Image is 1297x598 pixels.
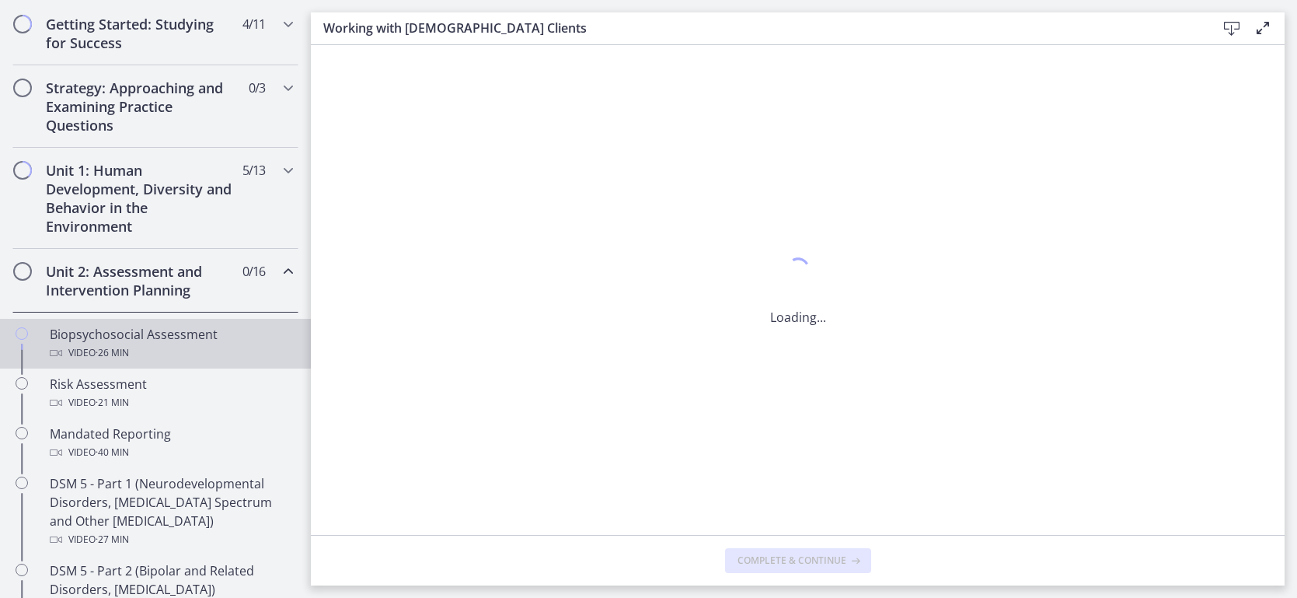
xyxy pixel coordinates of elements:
[50,344,292,362] div: Video
[50,443,292,462] div: Video
[725,548,871,573] button: Complete & continue
[242,161,265,180] span: 5 / 13
[96,393,129,412] span: · 21 min
[50,325,292,362] div: Biopsychosocial Assessment
[46,15,235,52] h2: Getting Started: Studying for Success
[50,425,292,462] div: Mandated Reporting
[323,19,1191,37] h3: Working with [DEMOGRAPHIC_DATA] Clients
[46,79,235,135] h2: Strategy: Approaching and Examining Practice Questions
[770,254,826,289] div: 1
[770,308,826,327] p: Loading...
[50,530,292,549] div: Video
[96,344,129,362] span: · 26 min
[249,79,265,97] span: 0 / 3
[46,262,235,299] h2: Unit 2: Assessment and Intervention Planning
[242,262,265,281] span: 0 / 16
[50,474,292,549] div: DSM 5 - Part 1 (Neurodevelopmental Disorders, [MEDICAL_DATA] Spectrum and Other [MEDICAL_DATA])
[737,554,846,567] span: Complete & continue
[50,393,292,412] div: Video
[46,161,235,236] h2: Unit 1: Human Development, Diversity and Behavior in the Environment
[96,530,129,549] span: · 27 min
[96,443,129,462] span: · 40 min
[242,15,265,33] span: 4 / 11
[50,375,292,412] div: Risk Assessment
